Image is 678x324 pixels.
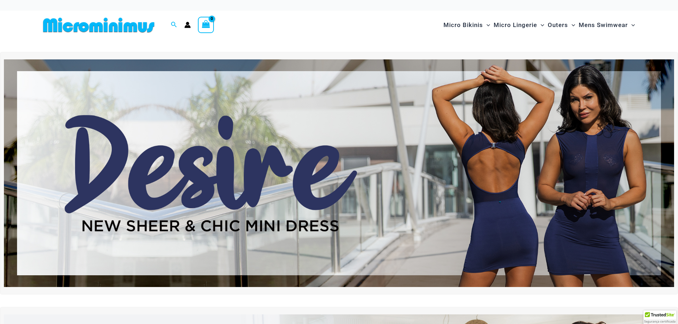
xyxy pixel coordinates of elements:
span: Micro Bikinis [443,16,483,34]
span: Micro Lingerie [494,16,537,34]
nav: Site Navigation [441,13,638,37]
span: Outers [548,16,568,34]
a: Micro LingerieMenu ToggleMenu Toggle [492,14,546,36]
span: Menu Toggle [537,16,544,34]
a: View Shopping Cart, empty [198,17,214,33]
span: Menu Toggle [568,16,575,34]
div: TrustedSite Certified [643,310,676,324]
a: OutersMenu ToggleMenu Toggle [546,14,577,36]
a: Search icon link [171,21,177,30]
span: Mens Swimwear [579,16,628,34]
a: Micro BikinisMenu ToggleMenu Toggle [442,14,492,36]
span: Menu Toggle [628,16,635,34]
span: Menu Toggle [483,16,490,34]
img: MM SHOP LOGO FLAT [40,17,157,33]
a: Mens SwimwearMenu ToggleMenu Toggle [577,14,637,36]
img: Desire me Navy Dress [4,59,674,287]
a: Account icon link [184,22,191,28]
